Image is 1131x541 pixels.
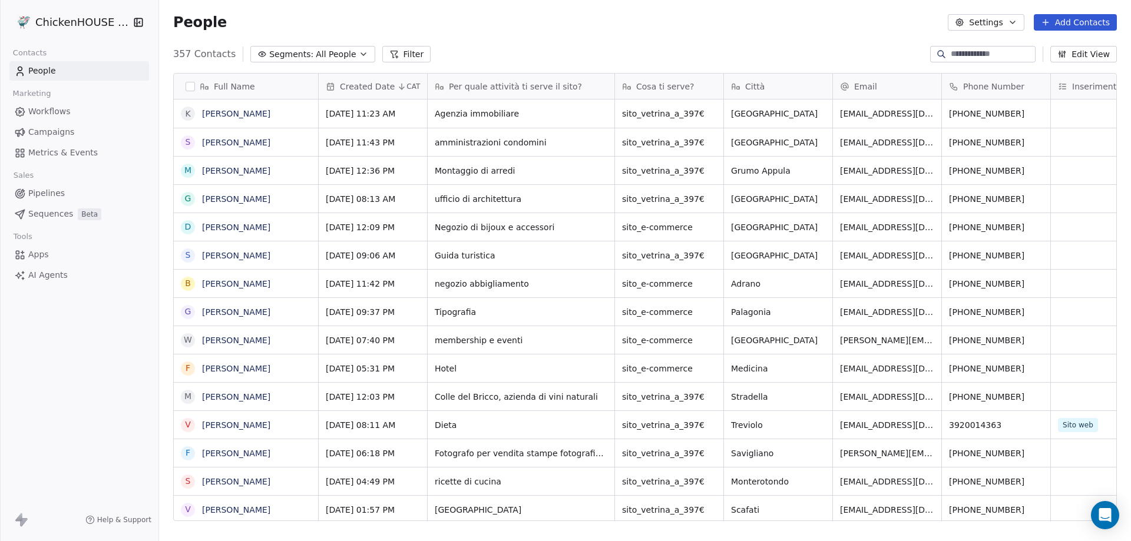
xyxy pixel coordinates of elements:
button: Edit View [1050,46,1117,62]
a: [PERSON_NAME] [202,109,270,118]
span: [PHONE_NUMBER] [949,306,1043,318]
span: membership e eventi [435,334,607,346]
span: sito_vetrina_a_397€ [622,476,716,487]
span: [PHONE_NUMBER] [949,391,1043,403]
a: People [9,61,149,81]
span: [GEOGRAPHIC_DATA] [435,504,607,516]
span: sito_vetrina_a_397€ [622,504,716,516]
span: [EMAIL_ADDRESS][DOMAIN_NAME] [840,363,934,374]
span: [PHONE_NUMBER] [949,278,1043,290]
span: Phone Number [963,81,1024,92]
span: sito_vetrina_a_397€ [622,250,716,261]
span: [GEOGRAPHIC_DATA] [731,193,825,205]
span: Segments: [269,48,313,61]
span: [DATE] 07:40 PM [326,334,420,346]
a: [PERSON_NAME] [202,336,270,345]
span: Metrics & Events [28,147,98,159]
a: Workflows [9,102,149,121]
span: Scafati [731,504,825,516]
span: [PHONE_NUMBER] [949,193,1043,205]
span: [GEOGRAPHIC_DATA] [731,334,825,346]
span: Sales [8,167,39,184]
a: Metrics & Events [9,143,149,162]
img: 4.jpg [16,15,31,29]
a: Pipelines [9,184,149,203]
span: sito_e-commerce [622,306,716,318]
span: [EMAIL_ADDRESS][DOMAIN_NAME] [840,137,934,148]
button: Settings [948,14,1024,31]
div: Città [724,74,832,99]
a: [PERSON_NAME] [202,449,270,458]
a: Campaigns [9,122,149,142]
span: Dieta [435,419,607,431]
span: Tools [8,228,37,245]
a: [PERSON_NAME] [202,223,270,232]
span: Cosa ti serve? [636,81,695,92]
div: S [186,136,191,148]
a: [PERSON_NAME] [202,307,270,317]
div: grid [174,99,319,522]
span: sito_vetrina_a_397€ [622,165,716,177]
div: F [186,362,190,374]
span: [DATE] 05:31 PM [326,363,420,374]
span: sito_vetrina_a_397€ [622,391,716,403]
span: [EMAIL_ADDRESS][DOMAIN_NAME] [840,193,934,205]
span: Workflows [28,105,71,118]
span: [EMAIL_ADDRESS][DOMAIN_NAME] [840,504,934,516]
span: sito_e-commerce [622,278,716,290]
a: SequencesBeta [9,204,149,224]
span: [DATE] 09:37 PM [326,306,420,318]
div: Open Intercom Messenger [1091,501,1119,529]
span: Città [745,81,765,92]
span: [PHONE_NUMBER] [949,250,1043,261]
div: G [185,192,191,205]
span: [EMAIL_ADDRESS][DOMAIN_NAME] [840,278,934,290]
span: [DATE] 12:09 PM [326,221,420,233]
span: amministrazioni condomini [435,137,607,148]
span: [PHONE_NUMBER] [949,108,1043,120]
div: F [186,447,190,459]
span: CAT [406,82,420,91]
span: Hotel [435,363,607,374]
span: 3920014363 [949,419,1043,431]
span: 357 Contacts [173,47,236,61]
span: [PHONE_NUMBER] [949,447,1043,459]
span: sito_vetrina_a_397€ [622,447,716,459]
span: Monterotondo [731,476,825,487]
span: Tipografia [435,306,607,318]
span: [GEOGRAPHIC_DATA] [731,250,825,261]
button: Add Contacts [1034,14,1117,31]
div: Phone Number [942,74,1050,99]
span: [DATE] 12:03 PM [326,391,420,403]
span: Guida turistica [435,250,607,261]
div: Cosa ti serve? [615,74,723,99]
span: sito_vetrina_a_397€ [622,108,716,120]
span: Contacts [8,44,52,62]
span: [PHONE_NUMBER] [949,221,1043,233]
a: [PERSON_NAME] [202,364,270,373]
a: [PERSON_NAME] [202,477,270,486]
span: [PHONE_NUMBER] [949,504,1043,516]
span: Savigliano [731,447,825,459]
span: Stradella [731,391,825,403]
div: S [186,249,191,261]
span: Medicina [731,363,825,374]
span: [EMAIL_ADDRESS][DOMAIN_NAME] [840,250,934,261]
span: Pipelines [28,187,65,200]
span: [DATE] 11:42 PM [326,278,420,290]
div: K [185,108,190,120]
div: M [184,164,191,177]
div: V [185,419,191,431]
span: Beta [78,208,101,220]
div: S [186,475,191,487]
span: [DATE] 06:18 PM [326,447,420,459]
span: [PHONE_NUMBER] [949,363,1043,374]
span: [DATE] 04:49 PM [326,476,420,487]
span: Created Date [340,81,395,92]
span: Negozio di bijoux e accessori [435,221,607,233]
span: Grumo Appula [731,165,825,177]
span: Sito web [1058,418,1098,432]
span: ChickenHOUSE snc [35,15,130,30]
span: Sequences [28,208,73,220]
span: sito_e-commerce [622,334,716,346]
